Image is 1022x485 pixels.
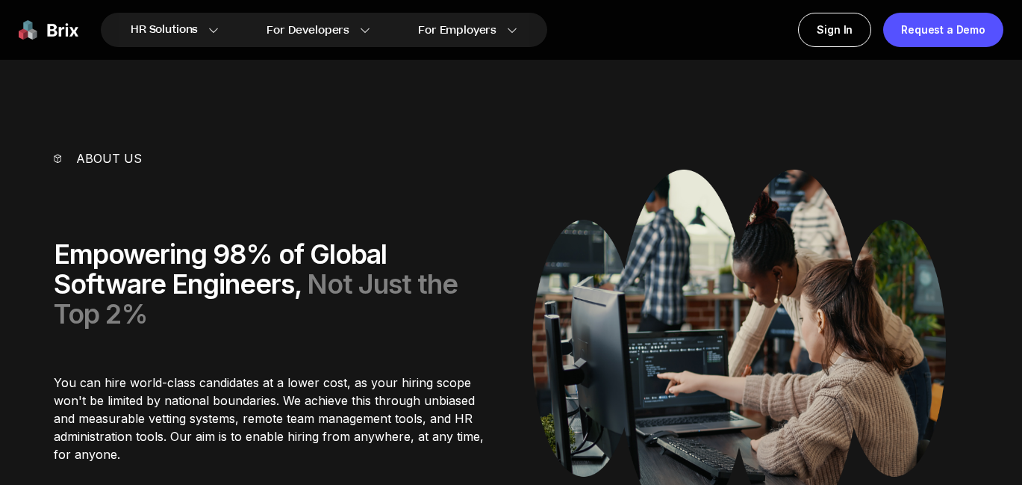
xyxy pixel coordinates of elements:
[54,268,458,330] span: Not Just the Top 2%
[418,22,496,38] span: For Employers
[267,22,349,38] span: For Developers
[76,149,142,167] p: About us
[54,239,490,329] div: Empowering 98% of Global Software Engineers,
[54,374,490,463] p: You can hire world-class candidates at a lower cost, as your hiring scope won't be limited by nat...
[798,13,871,47] a: Sign In
[54,154,61,162] img: vector
[883,13,1003,47] a: Request a Demo
[131,18,198,42] span: HR Solutions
